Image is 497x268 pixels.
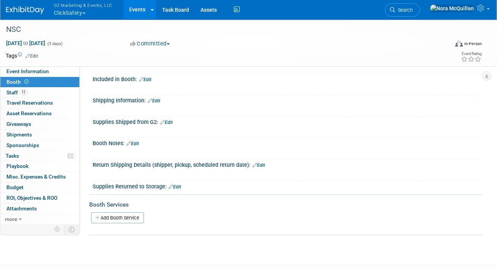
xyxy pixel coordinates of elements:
span: Booth [6,79,30,85]
span: 11 [20,89,27,95]
a: Edit [25,53,38,59]
a: ROI, Objectives & ROO [0,193,79,203]
span: Playbook [6,163,28,169]
a: Edit [139,77,151,82]
a: Add Booth Service [91,212,144,223]
div: Booth Services [89,201,482,209]
td: Tags [6,52,38,60]
span: G2 Marketing & Events, LLC [54,1,112,9]
a: Misc. Expenses & Credits [0,172,79,182]
a: Attachments [0,204,79,214]
td: Toggle Event Tabs [64,224,80,234]
span: Event Information [6,68,49,74]
span: ROI, Objectives & ROO [6,195,57,201]
span: Shipments [6,132,32,138]
div: Event Format [412,39,482,51]
div: NSC [3,23,441,36]
a: Edit [148,98,160,103]
div: Booth Notes: [93,138,482,147]
span: Tasks [6,153,19,159]
span: Attachments [6,205,37,212]
a: Search [385,3,420,17]
a: Sponsorships [0,140,79,150]
div: Return Shipping Details (shipper, pickup, scheduled return date): [93,159,482,169]
a: Asset Reservations [0,108,79,119]
a: more [0,214,79,224]
div: Supplies Shipped from G2: [93,116,482,126]
a: Giveaways [0,119,79,129]
span: Booth not reserved yet [23,79,30,85]
span: (3 days) [47,41,63,46]
div: Included in Booth: [93,74,482,83]
td: Personalize Event Tab Strip [51,224,64,234]
a: Travel Reservations [0,98,79,108]
div: Supplies Returned to Storage: [93,181,482,191]
a: Edit [252,163,265,168]
a: Playbook [0,161,79,171]
span: Search [395,7,413,13]
a: Booth [0,77,79,87]
a: Edit [160,120,173,125]
a: Budget [0,182,79,193]
div: Shipping Information: [93,95,482,105]
img: ExhibitDay [6,6,44,14]
span: Sponsorships [6,142,39,148]
div: In-Person [464,41,482,47]
span: more [5,216,17,222]
span: Staff [6,89,27,96]
span: Misc. Expenses & Credits [6,174,66,180]
button: Committed [128,40,173,48]
span: [DATE] [DATE] [6,40,46,47]
span: Travel Reservations [6,100,53,106]
a: Edit [126,141,139,146]
div: Event Rating [461,52,481,56]
a: Tasks [0,151,79,161]
a: Staff11 [0,88,79,98]
span: to [22,40,29,46]
img: Format-Inperson.png [455,41,463,47]
span: Asset Reservations [6,110,52,116]
a: Edit [169,184,181,190]
img: Nora McQuillan [430,4,474,13]
a: Shipments [0,130,79,140]
span: Giveaways [6,121,31,127]
span: Budget [6,184,24,190]
a: Event Information [0,66,79,77]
